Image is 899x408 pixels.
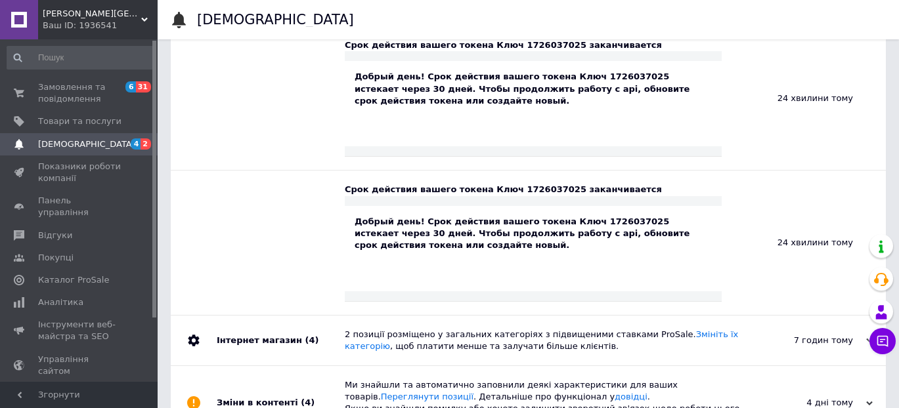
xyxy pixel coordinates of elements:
input: Пошук [7,46,155,70]
button: Чат з покупцем [869,328,896,354]
span: Покупці [38,252,74,264]
span: 4 [131,138,141,150]
a: Змініть їх категорію [345,329,738,351]
div: Срок действия вашего токена Ключ 1726037025 заканчивается [345,184,722,195]
a: Переглянути позиції [381,392,473,401]
span: Аналітика [38,296,83,308]
span: Замовлення та повідомлення [38,81,121,105]
span: Управління сайтом [38,354,121,377]
div: Інтернет магазин [217,316,345,365]
span: Показники роботи компанії [38,161,121,184]
a: довідці [615,392,647,401]
div: 24 хвилини тому [722,26,886,170]
div: 7 годин тому [741,335,873,346]
div: Добрый день! Срок действия вашего токена Ключ 1726037025 истекает через 30 дней. Чтобы продолжить... [355,216,712,252]
span: 31 [136,81,151,92]
span: 6 [125,81,136,92]
span: Світ Вишивки - Магазин товарів для рукоділля [43,8,141,20]
span: Панель управління [38,195,121,218]
span: [DEMOGRAPHIC_DATA] [38,138,135,150]
div: Ваш ID: 1936541 [43,20,158,31]
span: 2 [141,138,151,150]
div: 2 позиції розміщено у загальних категоріях з підвищеними ставками ProSale. , щоб платити менше та... [345,329,741,352]
div: 24 хвилини тому [722,171,886,314]
div: Срок действия вашего токена Ключ 1726037025 заканчивается [345,39,722,51]
span: (4) [301,398,315,407]
h1: [DEMOGRAPHIC_DATA] [197,12,354,28]
span: Товари та послуги [38,115,121,127]
span: (4) [305,335,318,345]
div: Добрый день! Срок действия вашего токена Ключ 1726037025 истекает через 30 дней. Чтобы продолжить... [355,71,712,107]
span: Інструменти веб-майстра та SEO [38,319,121,342]
span: Каталог ProSale [38,274,109,286]
span: Відгуки [38,230,72,241]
